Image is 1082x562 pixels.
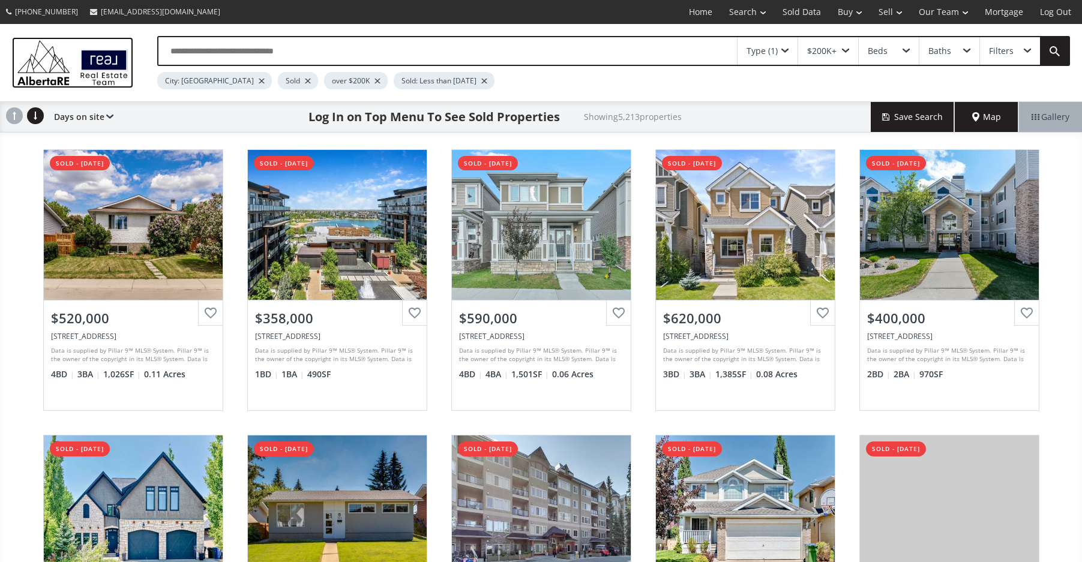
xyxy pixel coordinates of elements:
[12,37,133,88] img: Logo
[278,72,318,89] div: Sold
[867,331,1032,341] div: 7451 Springbank Boulevard SW #2301, Calgary, AB T3H 4K5
[144,368,185,380] span: 0.11 Acres
[663,346,825,364] div: Data is supplied by Pillar 9™ MLS® System. Pillar 9™ is the owner of the copyright in its MLS® Sy...
[663,309,828,327] div: $620,000
[308,109,560,125] h1: Log In on Top Menu To See Sold Properties
[103,368,141,380] span: 1,026 SF
[552,368,594,380] span: 0.06 Acres
[255,309,419,327] div: $358,000
[972,111,1001,123] span: Map
[439,137,643,423] a: sold - [DATE]$590,000[STREET_ADDRESS]Data is supplied by Pillar 9™ MLS® System. Pillar 9™ is the ...
[51,309,215,327] div: $520,000
[894,368,916,380] span: 2 BA
[51,346,212,364] div: Data is supplied by Pillar 9™ MLS® System. Pillar 9™ is the owner of the copyright in its MLS® Sy...
[281,368,304,380] span: 1 BA
[459,368,482,380] span: 4 BD
[459,331,624,341] div: 10329 Cityscape Drive NE, Calgary, AB T3N 1E2
[459,309,624,327] div: $590,000
[48,102,113,132] div: Days on site
[51,331,215,341] div: 4307 Dovercrest Drive SE, Calgary, AB T2B 1X6
[756,368,798,380] span: 0.08 Acres
[867,346,1029,364] div: Data is supplied by Pillar 9™ MLS® System. Pillar 9™ is the owner of the copyright in its MLS® Sy...
[919,368,943,380] span: 970 SF
[77,368,100,380] span: 3 BA
[511,368,549,380] span: 1,501 SF
[255,346,416,364] div: Data is supplied by Pillar 9™ MLS® System. Pillar 9™ is the owner of the copyright in its MLS® Sy...
[31,137,235,423] a: sold - [DATE]$520,000[STREET_ADDRESS]Data is supplied by Pillar 9™ MLS® System. Pillar 9™ is the ...
[51,368,74,380] span: 4 BD
[989,47,1014,55] div: Filters
[255,331,419,341] div: 122 Mahogany Centre SE #508, Calgary, AB T2M 1J3
[584,112,682,121] h2: Showing 5,213 properties
[955,102,1018,132] div: Map
[747,47,778,55] div: Type (1)
[643,137,847,423] a: sold - [DATE]$620,000[STREET_ADDRESS]Data is supplied by Pillar 9™ MLS® System. Pillar 9™ is the ...
[663,368,687,380] span: 3 BD
[867,309,1032,327] div: $400,000
[15,7,78,17] span: [PHONE_NUMBER]
[1018,102,1082,132] div: Gallery
[255,368,278,380] span: 1 BD
[84,1,226,23] a: [EMAIL_ADDRESS][DOMAIN_NAME]
[101,7,220,17] span: [EMAIL_ADDRESS][DOMAIN_NAME]
[394,72,494,89] div: Sold: Less than [DATE]
[715,368,753,380] span: 1,385 SF
[1032,111,1069,123] span: Gallery
[157,72,272,89] div: City: [GEOGRAPHIC_DATA]
[307,368,331,380] span: 490 SF
[868,47,888,55] div: Beds
[235,137,439,423] a: sold - [DATE]$358,000[STREET_ADDRESS]Data is supplied by Pillar 9™ MLS® System. Pillar 9™ is the ...
[459,346,621,364] div: Data is supplied by Pillar 9™ MLS® System. Pillar 9™ is the owner of the copyright in its MLS® Sy...
[867,368,891,380] span: 2 BD
[871,102,955,132] button: Save Search
[690,368,712,380] span: 3 BA
[324,72,388,89] div: over $200K
[807,47,837,55] div: $200K+
[847,137,1051,423] a: sold - [DATE]$400,000[STREET_ADDRESS]Data is supplied by Pillar 9™ MLS® System. Pillar 9™ is the ...
[663,331,828,341] div: 20 Royal Birch Park NW, Calgary, AB T3G 0B8
[928,47,951,55] div: Baths
[485,368,508,380] span: 4 BA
